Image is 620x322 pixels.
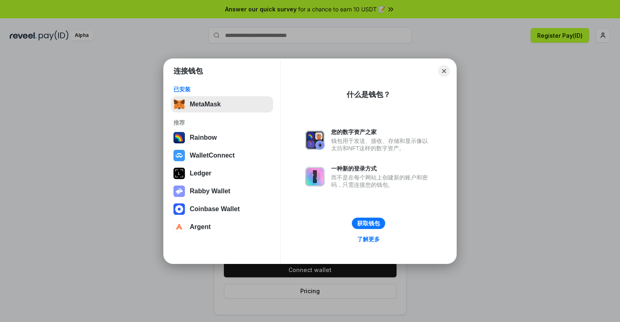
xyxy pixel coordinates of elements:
div: Rabby Wallet [190,188,230,195]
img: svg+xml,%3Csvg%20fill%3D%22none%22%20height%3D%2233%22%20viewBox%3D%220%200%2035%2033%22%20width%... [173,99,185,110]
img: svg+xml,%3Csvg%20width%3D%22120%22%20height%3D%22120%22%20viewBox%3D%220%200%20120%20120%22%20fil... [173,132,185,143]
img: svg+xml,%3Csvg%20xmlns%3D%22http%3A%2F%2Fwww.w3.org%2F2000%2Fsvg%22%20fill%3D%22none%22%20viewBox... [305,167,325,186]
img: svg+xml,%3Csvg%20xmlns%3D%22http%3A%2F%2Fwww.w3.org%2F2000%2Fsvg%22%20fill%3D%22none%22%20viewBox... [173,186,185,197]
button: MetaMask [171,96,273,112]
img: svg+xml,%3Csvg%20width%3D%2228%22%20height%3D%2228%22%20viewBox%3D%220%200%2028%2028%22%20fill%3D... [173,203,185,215]
div: Coinbase Wallet [190,205,240,213]
div: 什么是钱包？ [347,90,390,99]
img: svg+xml,%3Csvg%20xmlns%3D%22http%3A%2F%2Fwww.w3.org%2F2000%2Fsvg%22%20fill%3D%22none%22%20viewBox... [305,130,325,150]
button: Argent [171,219,273,235]
button: Coinbase Wallet [171,201,273,217]
button: Rabby Wallet [171,183,273,199]
div: 您的数字资产之家 [331,128,432,136]
div: Ledger [190,170,211,177]
div: Rainbow [190,134,217,141]
button: Rainbow [171,130,273,146]
div: 了解更多 [357,236,380,243]
h1: 连接钱包 [173,66,203,76]
img: svg+xml,%3Csvg%20width%3D%2228%22%20height%3D%2228%22%20viewBox%3D%220%200%2028%2028%22%20fill%3D... [173,150,185,161]
button: WalletConnect [171,147,273,164]
div: 一种新的登录方式 [331,165,432,172]
div: Argent [190,223,211,231]
img: svg+xml,%3Csvg%20xmlns%3D%22http%3A%2F%2Fwww.w3.org%2F2000%2Fsvg%22%20width%3D%2228%22%20height%3... [173,168,185,179]
img: svg+xml,%3Csvg%20width%3D%2228%22%20height%3D%2228%22%20viewBox%3D%220%200%2028%2028%22%20fill%3D... [173,221,185,233]
div: 获取钱包 [357,220,380,227]
button: Ledger [171,165,273,182]
div: 推荐 [173,119,271,126]
div: 已安装 [173,86,271,93]
div: 而不是在每个网站上创建新的账户和密码，只需连接您的钱包。 [331,174,432,188]
button: 获取钱包 [352,218,385,229]
div: 钱包用于发送、接收、存储和显示像以太坊和NFT这样的数字资产。 [331,137,432,152]
div: WalletConnect [190,152,235,159]
div: MetaMask [190,101,221,108]
button: Close [438,65,450,77]
a: 了解更多 [352,234,385,244]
